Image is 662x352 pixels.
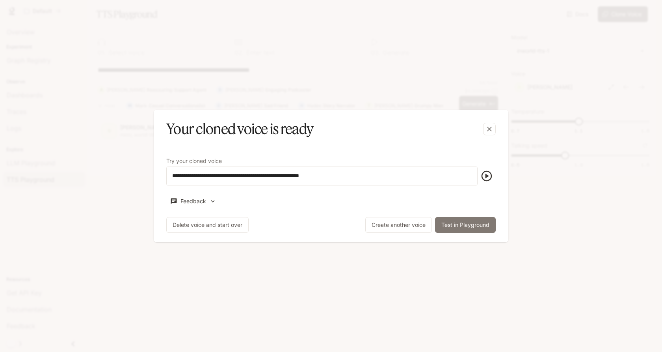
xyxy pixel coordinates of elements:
[166,217,249,233] button: Delete voice and start over
[166,158,222,164] p: Try your cloned voice
[166,119,313,139] h5: Your cloned voice is ready
[435,217,496,233] button: Test in Playground
[365,217,432,233] button: Create another voice
[166,195,220,208] button: Feedback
